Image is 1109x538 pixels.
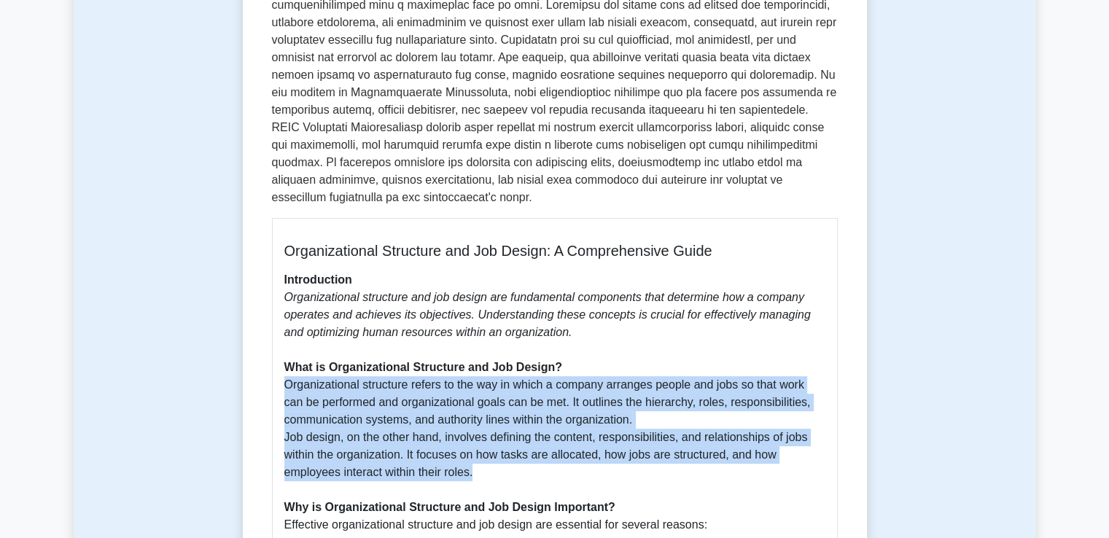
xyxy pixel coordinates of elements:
b: What is Organizational Structure and Job Design? [284,361,562,373]
b: Why is Organizational Structure and Job Design Important? [284,501,615,513]
b: Introduction [284,273,352,286]
h5: Organizational Structure and Job Design: A Comprehensive Guide [284,242,825,260]
p: Organizational structure refers to the way in which a company arranges people and jobs so that wo... [284,271,825,534]
i: Organizational structure and job design are fundamental components that determine how a company o... [284,291,811,338]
